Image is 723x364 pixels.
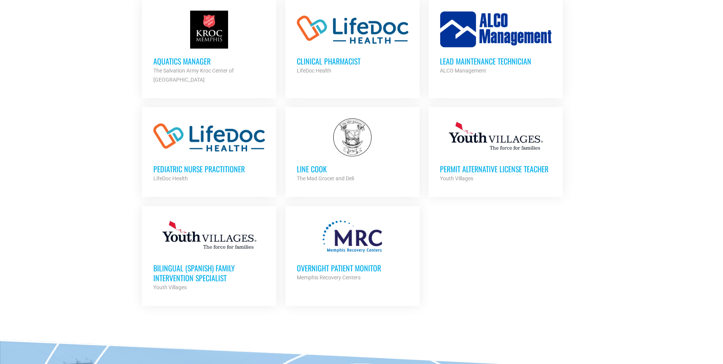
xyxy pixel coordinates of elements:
[142,206,276,303] a: Bilingual (Spanish) Family Intervention Specialist Youth Villages
[142,107,276,194] a: Pediatric Nurse Practitioner LifeDoc Health
[440,175,473,181] strong: Youth Villages
[153,68,234,83] strong: The Salvation Army Kroc Center of [GEOGRAPHIC_DATA]
[297,56,408,66] h3: Clinical Pharmacist
[440,164,551,174] h3: Permit Alternative License Teacher
[440,56,551,66] h3: Lead Maintenance Technician
[297,68,331,74] strong: LifeDoc Health
[285,206,420,293] a: Overnight Patient Monitor Memphis Recovery Centers
[297,175,354,181] strong: The Mad Grocer and Deli
[285,107,420,194] a: Line Cook The Mad Grocer and Deli
[440,68,486,74] strong: ALCO Management
[428,107,563,194] a: Permit Alternative License Teacher Youth Villages
[153,56,265,66] h3: Aquatics Manager
[297,263,408,273] h3: Overnight Patient Monitor
[297,274,361,280] strong: Memphis Recovery Centers
[153,284,187,290] strong: Youth Villages
[297,164,408,174] h3: Line Cook
[153,164,265,174] h3: Pediatric Nurse Practitioner
[153,175,188,181] strong: LifeDoc Health
[153,263,265,283] h3: Bilingual (Spanish) Family Intervention Specialist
